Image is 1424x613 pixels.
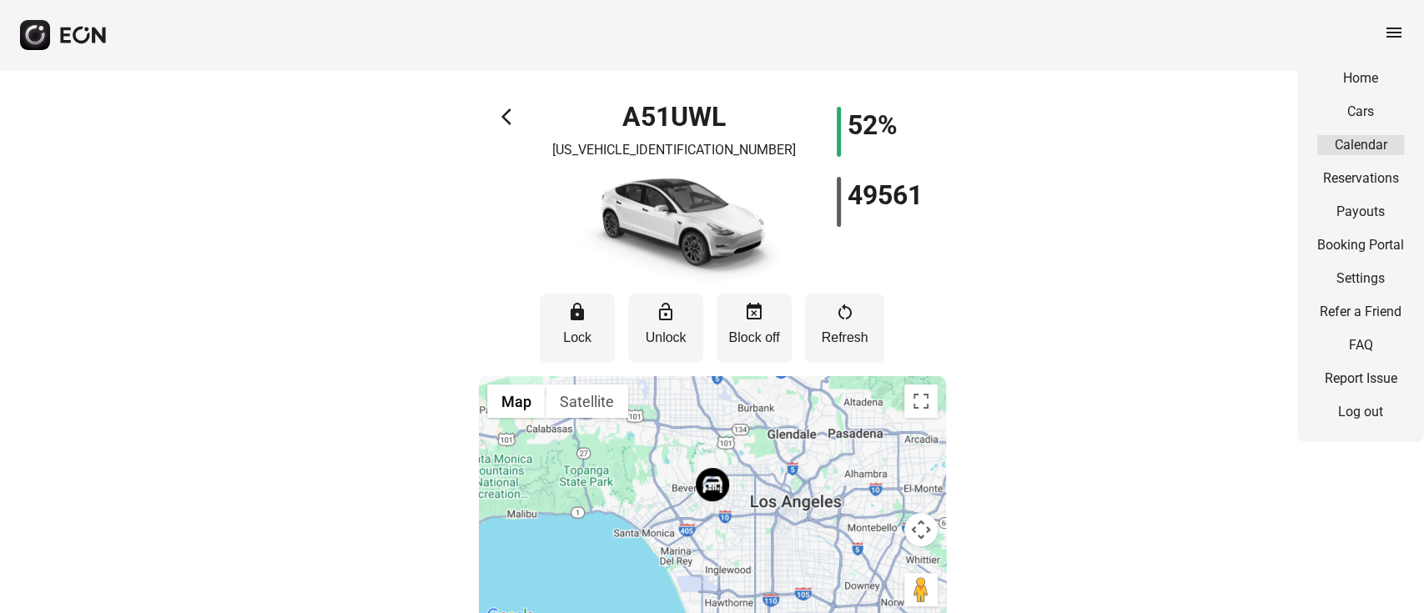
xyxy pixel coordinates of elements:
button: Map camera controls [904,513,938,546]
p: [US_VEHICLE_IDENTIFICATION_NUMBER] [552,140,796,160]
a: Refer a Friend [1317,302,1404,322]
button: Show satellite imagery [546,384,628,418]
a: Reservations [1317,168,1404,188]
a: Calendar [1317,135,1404,155]
p: Block off [725,328,783,348]
a: Log out [1317,402,1404,422]
span: event_busy [744,302,764,322]
span: restart_alt [835,302,855,322]
a: Cars [1317,102,1404,122]
span: lock [567,302,587,322]
button: Block off [717,294,792,363]
img: car [557,167,791,284]
a: Payouts [1317,202,1404,222]
a: Report Issue [1317,369,1404,389]
a: Settings [1317,269,1404,289]
p: Unlock [637,328,695,348]
button: Lock [540,294,615,363]
button: Show street map [487,384,546,418]
button: Unlock [628,294,703,363]
h1: 49561 [848,185,923,205]
button: Toggle fullscreen view [904,384,938,418]
span: lock_open [656,302,676,322]
button: Refresh [805,294,884,363]
a: Home [1317,68,1404,88]
p: Refresh [813,328,876,348]
button: Drag Pegman onto the map to open Street View [904,573,938,606]
a: FAQ [1317,335,1404,355]
p: Lock [548,328,606,348]
a: Booking Portal [1317,235,1404,255]
h1: 52% [848,115,898,135]
span: menu [1384,23,1404,43]
h1: A51UWL [622,107,726,127]
span: arrow_back_ios [501,107,521,127]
